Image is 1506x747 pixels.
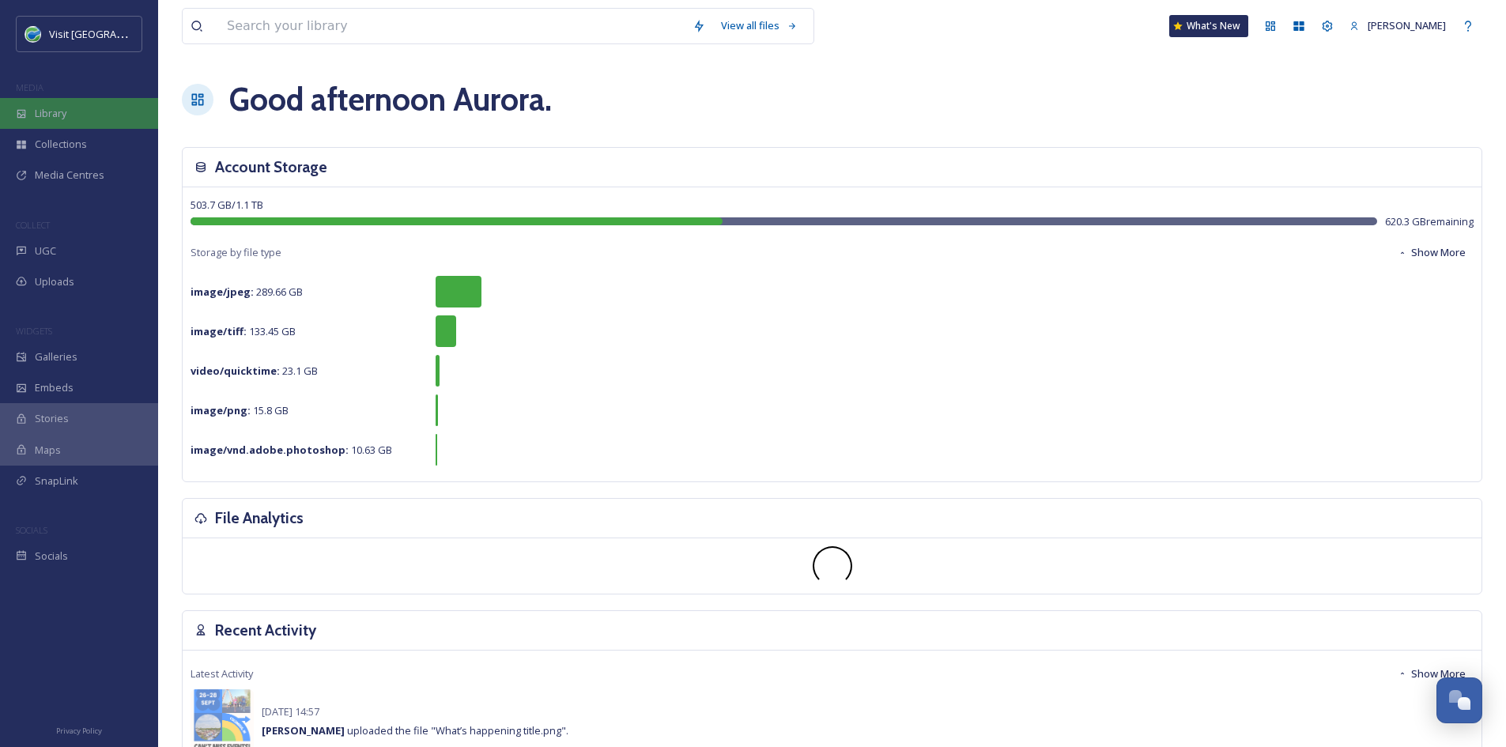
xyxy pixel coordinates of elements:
[1342,10,1454,41] a: [PERSON_NAME]
[35,411,69,426] span: Stories
[191,443,392,457] span: 10.63 GB
[191,245,281,260] span: Storage by file type
[25,26,41,42] img: cvctwitlogo_400x400.jpg
[1368,18,1446,32] span: [PERSON_NAME]
[35,168,104,183] span: Media Centres
[191,364,280,378] strong: video/quicktime :
[35,549,68,564] span: Socials
[262,723,568,738] span: uploaded the file "What’s happening title.png".
[229,76,552,123] h1: Good afternoon Aurora .
[191,364,318,378] span: 23.1 GB
[191,198,263,212] span: 503.7 GB / 1.1 TB
[191,443,349,457] strong: image/vnd.adobe.photoshop :
[35,380,74,395] span: Embeds
[1436,677,1482,723] button: Open Chat
[219,9,685,43] input: Search your library
[215,507,304,530] h3: File Analytics
[215,619,316,642] h3: Recent Activity
[56,720,102,739] a: Privacy Policy
[35,443,61,458] span: Maps
[191,403,251,417] strong: image/png :
[191,285,303,299] span: 289.66 GB
[49,26,228,41] span: Visit [GEOGRAPHIC_DATA] [US_STATE]
[16,219,50,231] span: COLLECT
[191,324,247,338] strong: image/tiff :
[35,473,78,489] span: SnapLink
[1390,658,1474,689] button: Show More
[262,704,319,719] span: [DATE] 14:57
[191,403,289,417] span: 15.8 GB
[35,274,74,289] span: Uploads
[1169,15,1248,37] a: What's New
[16,524,47,536] span: SOCIALS
[35,349,77,364] span: Galleries
[215,156,327,179] h3: Account Storage
[191,666,253,681] span: Latest Activity
[16,325,52,337] span: WIDGETS
[713,10,806,41] a: View all files
[191,285,254,299] strong: image/jpeg :
[191,324,296,338] span: 133.45 GB
[1385,214,1474,229] span: 620.3 GB remaining
[35,137,87,152] span: Collections
[35,106,66,121] span: Library
[1390,237,1474,268] button: Show More
[262,723,345,738] strong: [PERSON_NAME]
[56,726,102,736] span: Privacy Policy
[16,81,43,93] span: MEDIA
[35,243,56,258] span: UGC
